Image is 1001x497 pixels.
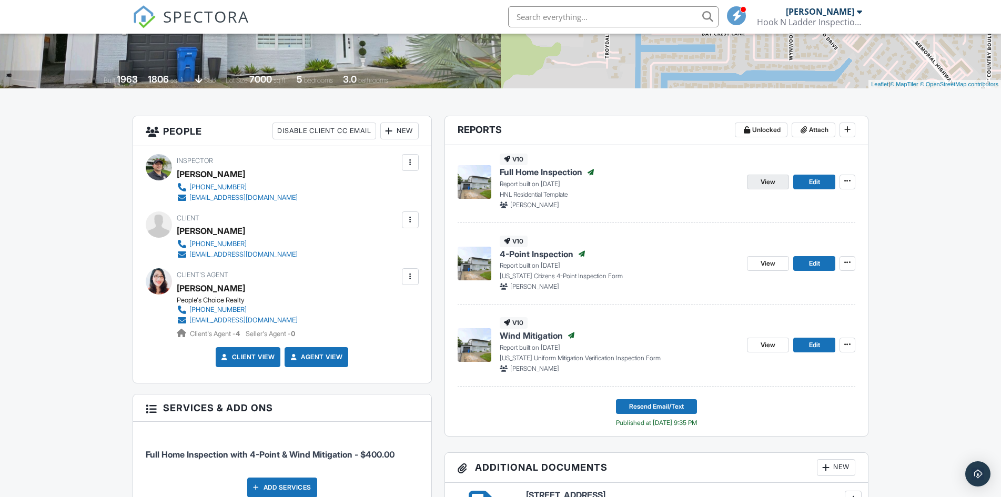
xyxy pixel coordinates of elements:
div: [PHONE_NUMBER] [189,240,247,248]
a: [PHONE_NUMBER] [177,182,298,192]
li: Service: Full Home Inspection with 4-Point & Wind Mitigation [146,430,419,469]
div: People's Choice Realty [177,296,306,305]
div: 7000 [249,74,272,85]
span: sq. ft. [170,76,185,84]
div: New [817,459,855,476]
div: Disable Client CC Email [272,123,376,139]
span: sq.ft. [274,76,287,84]
div: [EMAIL_ADDRESS][DOMAIN_NAME] [189,194,298,202]
span: Client's Agent - [190,330,241,338]
span: slab [204,76,216,84]
span: Lot Size [226,76,248,84]
a: [PHONE_NUMBER] [177,239,298,249]
strong: 0 [291,330,295,338]
div: [PHONE_NUMBER] [189,306,247,314]
div: Hook N Ladder Inspections [757,17,862,27]
div: [EMAIL_ADDRESS][DOMAIN_NAME] [189,316,298,324]
span: Client [177,214,199,222]
a: SPECTORA [133,14,249,36]
a: © MapTiler [890,81,918,87]
div: Open Intercom Messenger [965,461,990,486]
img: The Best Home Inspection Software - Spectora [133,5,156,28]
a: [EMAIL_ADDRESS][DOMAIN_NAME] [177,192,298,203]
a: Leaflet [871,81,888,87]
span: Built [104,76,115,84]
div: 1963 [117,74,138,85]
h3: People [133,116,431,146]
strong: 4 [236,330,240,338]
span: Full Home Inspection with 4-Point & Wind Mitigation - $400.00 [146,449,395,460]
a: Agent View [288,352,342,362]
a: © OpenStreetMap contributors [920,81,998,87]
span: bedrooms [304,76,333,84]
a: [PHONE_NUMBER] [177,305,298,315]
span: Inspector [177,157,213,165]
div: [PERSON_NAME] [177,166,245,182]
h3: Services & Add ons [133,394,431,422]
div: [EMAIL_ADDRESS][DOMAIN_NAME] [189,250,298,259]
div: 5 [297,74,302,85]
a: [EMAIL_ADDRESS][DOMAIN_NAME] [177,249,298,260]
h3: Additional Documents [445,453,868,483]
div: | [868,80,1001,89]
span: Seller's Agent - [246,330,295,338]
div: [PERSON_NAME] [177,223,245,239]
a: [EMAIL_ADDRESS][DOMAIN_NAME] [177,315,298,326]
div: 1806 [148,74,169,85]
div: New [380,123,419,139]
span: bathrooms [358,76,388,84]
span: SPECTORA [163,5,249,27]
div: 3.0 [343,74,357,85]
a: Client View [219,352,275,362]
div: [PERSON_NAME] [786,6,854,17]
span: Client's Agent [177,271,228,279]
a: [PERSON_NAME] [177,280,245,296]
div: [PHONE_NUMBER] [189,183,247,191]
input: Search everything... [508,6,719,27]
